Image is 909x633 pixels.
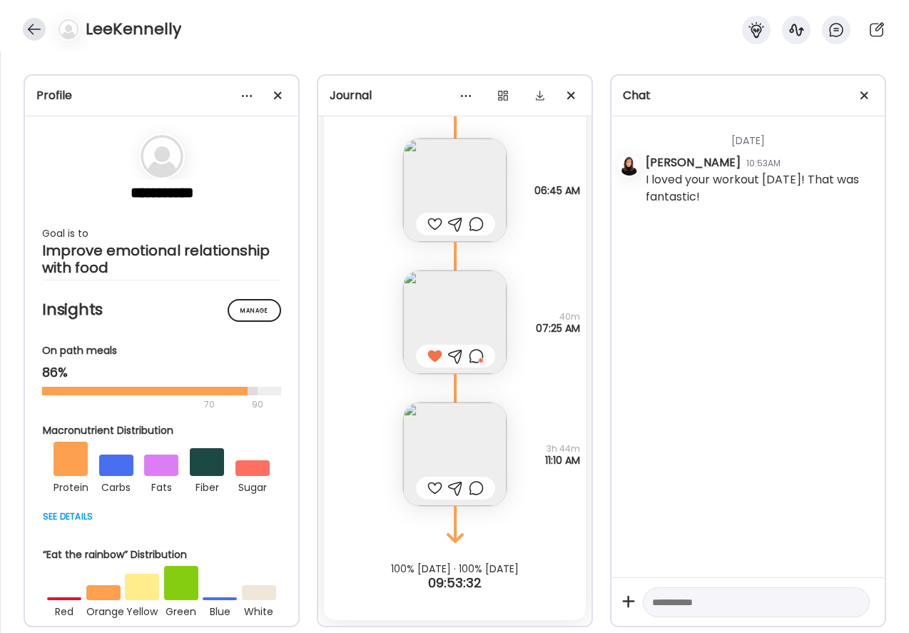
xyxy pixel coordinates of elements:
[228,299,281,322] div: Manage
[203,600,237,620] div: blue
[746,157,781,170] div: 10:53AM
[47,600,81,620] div: red
[536,311,580,323] span: 40m
[330,87,580,104] div: Journal
[43,423,281,438] div: Macronutrient Distribution
[99,476,133,496] div: carbs
[646,116,873,154] div: [DATE]
[403,138,507,242] img: images%2FdT6ontL06Vd1sxj5TUS71aUiQca2%2FuNCUEoF32gOuDqoxnPUh%2Fxvt8IkNHDghMaxfYme7s_240
[534,185,580,196] span: 06:45 AM
[42,343,281,358] div: On path meals
[403,402,507,506] img: images%2FdT6ontL06Vd1sxj5TUS71aUiQca2%2F4E0M8fqdStxirX3hNW8L%2FSUwDxPJQxDcANcNJwBbL_240
[42,299,281,320] h2: Insights
[318,563,591,574] div: 100% [DATE] · 100% [DATE]
[164,600,198,620] div: green
[54,476,88,496] div: protein
[59,19,78,39] img: bg-avatar-default.svg
[86,600,121,620] div: orange
[545,443,580,455] span: 3h 44m
[318,574,591,592] div: 09:53:32
[43,547,281,562] div: “Eat the rainbow” Distribution
[250,396,265,413] div: 90
[86,18,181,41] h4: LeeKennelly
[125,600,159,620] div: yellow
[536,323,580,334] span: 07:25 AM
[619,156,639,176] img: avatars%2FfptQNShTjgNZWdF0DaXs92OC25j2
[190,476,224,496] div: fiber
[403,270,507,374] img: images%2FdT6ontL06Vd1sxj5TUS71aUiQca2%2F5PtIb9VOkux2XyTZrUqX%2FonJvjIqbxEUaVw4GKhS7_240
[235,476,270,496] div: sugar
[42,396,248,413] div: 70
[144,476,178,496] div: fats
[42,225,281,242] div: Goal is to
[141,135,183,178] img: bg-avatar-default.svg
[42,242,281,276] div: Improve emotional relationship with food
[242,600,276,620] div: white
[36,87,287,104] div: Profile
[623,87,873,104] div: Chat
[42,364,281,381] div: 86%
[646,154,741,171] div: [PERSON_NAME]
[545,455,580,466] span: 11:10 AM
[646,171,873,206] div: I loved your workout [DATE]! That was fantastic!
